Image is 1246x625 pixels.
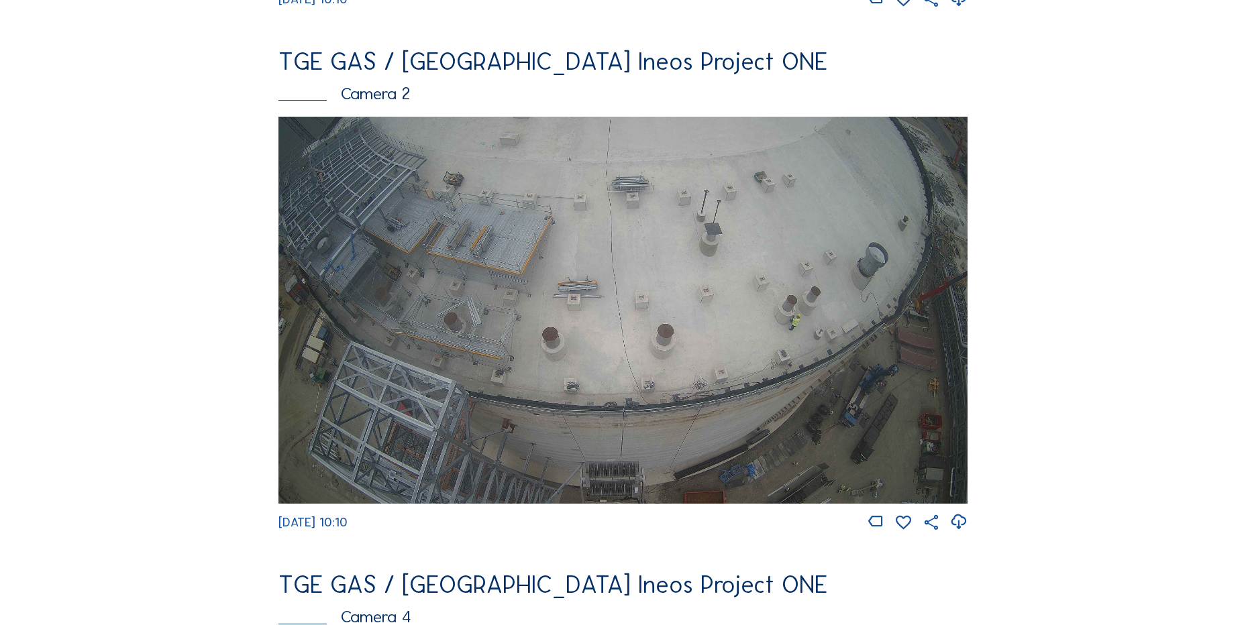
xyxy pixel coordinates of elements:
[278,515,348,530] span: [DATE] 10:10
[278,117,968,504] img: Image
[278,573,968,597] div: TGE GAS / [GEOGRAPHIC_DATA] Ineos Project ONE
[278,50,968,74] div: TGE GAS / [GEOGRAPHIC_DATA] Ineos Project ONE
[278,85,968,102] div: Camera 2
[278,608,968,625] div: Camera 4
